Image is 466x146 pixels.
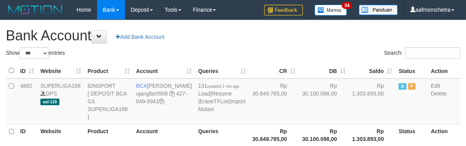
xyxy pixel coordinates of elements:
[249,124,299,146] th: Rp 30.849.785,00
[195,124,249,146] th: Queries
[359,5,398,15] img: panduan.png
[198,83,245,112] span: | | |
[133,124,195,146] th: Account
[408,83,416,90] span: Paused
[84,124,133,146] th: Product
[264,5,303,16] img: Feedback.jpg
[405,47,460,59] input: Search:
[84,63,133,78] th: Product: activate to sort column ascending
[349,63,396,78] th: Saldo: activate to sort column ascending
[249,63,299,78] th: CR: activate to sort column ascending
[133,63,195,78] th: Account: activate to sort column ascending
[212,90,232,97] a: Resume
[395,63,428,78] th: Status
[299,124,349,146] th: Rp 30.100.098,00
[299,63,349,78] th: DB: activate to sort column ascending
[198,90,210,97] a: Load
[198,98,245,112] a: Import Mutasi
[342,2,352,9] span: 34
[17,124,37,146] th: ID
[37,63,84,78] th: Website: activate to sort column ascending
[17,63,37,78] th: ID: activate to sort column ascending
[195,63,249,78] th: Queries: activate to sort column ascending
[19,47,49,59] select: Showentries
[198,83,239,89] span: 131
[428,63,460,78] th: Action
[431,90,446,97] a: Delete
[6,28,460,43] h1: Bank Account
[136,83,147,89] span: BCA
[249,78,299,124] td: Rp 30.849.785,00
[200,98,229,104] a: EraseTFList
[6,47,65,59] label: Show entries
[136,90,168,97] a: ujangfar0506
[111,30,169,43] a: Add Bank Account
[84,78,133,124] td: IDNSPORT [ DEPOSIT BCA G3 SUPERLIGA168 ]
[159,98,164,104] a: Copy 4270499941 to clipboard
[169,90,175,97] a: Copy ujangfar0506 to clipboard
[349,124,396,146] th: Rp 1.303.893,00
[299,78,349,124] td: Rp 30.100.098,00
[17,78,37,124] td: 4882
[37,78,84,124] td: DPS
[40,99,59,105] span: aaf-128
[40,83,81,89] a: SUPERLIGA168
[6,4,65,16] img: MOTION_logo.png
[431,83,440,89] a: Edit
[395,124,428,146] th: Status
[133,78,195,124] td: [PERSON_NAME] 427-049-9941
[37,124,84,146] th: Website
[207,84,240,89] span: updated 1 min ago
[428,124,460,146] th: Action
[398,83,406,90] span: Active
[349,78,396,124] td: Rp 1.303.893,00
[384,47,460,59] label: Search:
[315,5,347,16] img: Button%20Memo.svg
